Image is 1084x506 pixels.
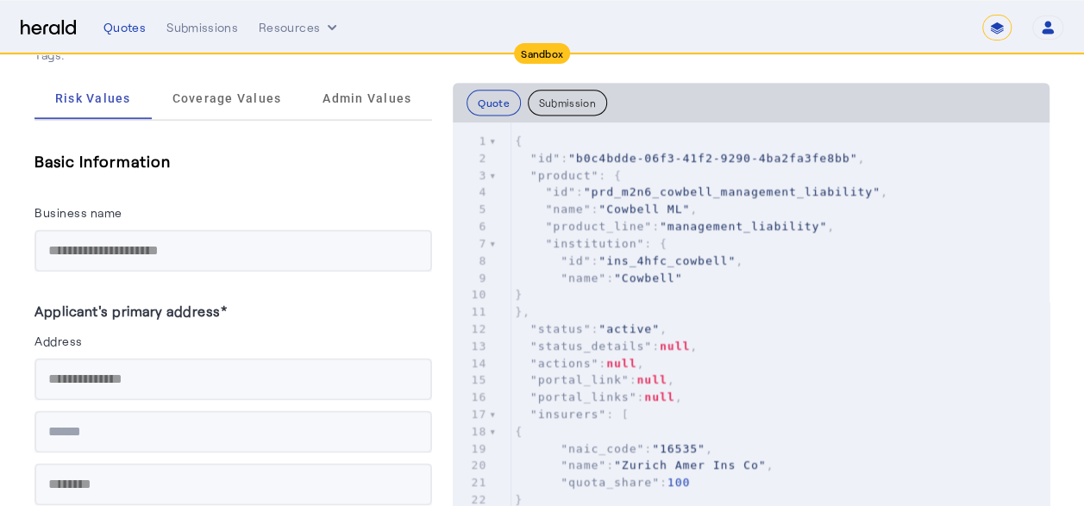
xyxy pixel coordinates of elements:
span: : , [515,459,774,472]
span: "quota_share" [561,476,660,489]
span: : , [515,442,713,455]
span: "Zurich Amer Ins Co" [614,459,767,472]
span: : , [515,203,698,216]
span: "Cowbell ML" [598,203,690,216]
span: : , [515,340,698,353]
div: 4 [453,184,489,201]
span: "actions" [530,357,598,370]
div: Submissions [166,19,238,36]
div: 5 [453,201,489,218]
span: : , [515,220,835,233]
span: "prd_m2n6_cowbell_management_liability" [584,185,880,198]
label: Address [34,334,83,348]
span: Coverage Values [172,92,282,104]
div: 9 [453,270,489,287]
img: Herald Logo [21,20,76,36]
button: Resources dropdown menu [259,19,341,36]
div: 7 [453,235,489,253]
button: Quote [467,90,521,116]
span: "portal_links" [530,390,637,403]
div: Sandbox [514,43,570,64]
span: } [515,288,523,301]
span: "name" [546,203,592,216]
span: : , [515,254,743,267]
span: null [606,357,636,370]
span: : , [515,152,865,165]
p: Tags: [34,43,133,67]
span: 100 [667,476,690,489]
span: null [644,390,674,403]
span: "status_details" [530,340,652,353]
span: "id" [546,185,576,198]
span: Risk Values [55,92,131,104]
span: "product" [530,169,598,182]
label: Business name [34,205,122,220]
label: Applicant's primary address* [34,303,227,319]
button: Submission [528,90,607,116]
span: "product_line" [546,220,653,233]
span: { [515,134,523,147]
span: : , [515,357,644,370]
span: }, [515,305,530,318]
div: 6 [453,218,489,235]
div: 12 [453,321,489,338]
span: : { [515,169,622,182]
div: 3 [453,167,489,184]
div: 18 [453,423,489,440]
div: 10 [453,286,489,303]
span: : [ [515,408,630,421]
div: 19 [453,440,489,458]
span: "name" [561,459,606,472]
div: 17 [453,406,489,423]
span: "Cowbell" [614,272,682,284]
span: "id" [530,152,561,165]
span: Admin Values [323,92,411,104]
span: : { [515,237,667,250]
span: : , [515,185,888,198]
div: 8 [453,253,489,270]
span: "16535" [652,442,705,455]
span: "management_liability" [660,220,827,233]
h5: Basic Information [34,148,432,174]
span: : , [515,373,674,386]
span: "name" [561,272,606,284]
span: "active" [598,322,660,335]
div: 20 [453,457,489,474]
span: "status" [530,322,592,335]
span: { [515,425,523,438]
span: "b0c4bdde-06f3-41f2-9290-4ba2fa3fe8bb" [568,152,857,165]
span: } [515,493,523,506]
span: "naic_code" [561,442,644,455]
span: : [515,272,682,284]
div: Quotes [103,19,146,36]
span: : [515,476,690,489]
span: null [636,373,667,386]
span: : , [515,322,667,335]
span: "insurers" [530,408,606,421]
div: 16 [453,389,489,406]
div: 2 [453,150,489,167]
span: null [660,340,690,353]
div: 14 [453,355,489,372]
span: : , [515,390,682,403]
div: 21 [453,474,489,491]
div: 13 [453,338,489,355]
div: 15 [453,372,489,389]
div: 1 [453,133,489,150]
span: "ins_4hfc_cowbell" [598,254,736,267]
span: "portal_link" [530,373,630,386]
span: "id" [561,254,591,267]
span: "institution" [546,237,645,250]
div: 11 [453,303,489,321]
